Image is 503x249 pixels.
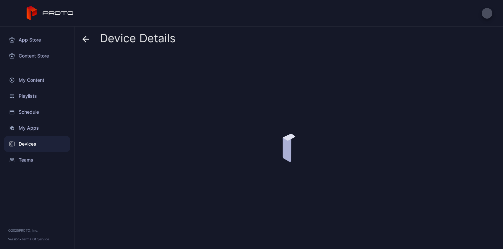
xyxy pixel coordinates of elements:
a: Devices [4,136,70,152]
a: App Store [4,32,70,48]
a: Terms Of Service [22,237,49,241]
a: My Content [4,72,70,88]
a: Playlists [4,88,70,104]
a: Schedule [4,104,70,120]
div: © 2025 PROTO, Inc. [8,228,66,233]
a: Teams [4,152,70,168]
a: Content Store [4,48,70,64]
a: My Apps [4,120,70,136]
span: Version • [8,237,22,241]
span: Device Details [100,32,176,45]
